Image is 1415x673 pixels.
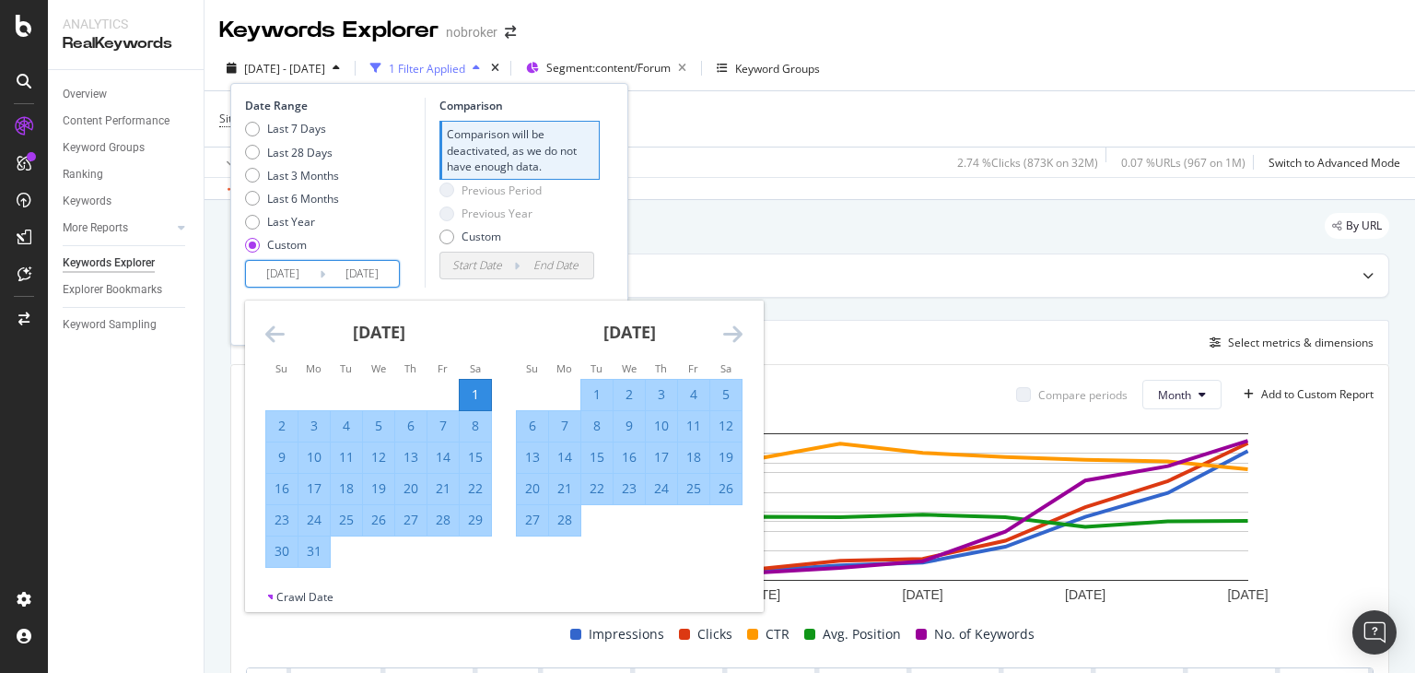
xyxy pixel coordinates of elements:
[63,112,170,131] div: Content Performance
[395,473,427,504] td: Selected. Thursday, January 20, 2022
[460,379,492,410] td: Selected as start date. Saturday, January 1, 2022
[517,442,549,473] td: Selected. Sunday, February 13, 2022
[363,511,394,529] div: 26
[646,479,677,498] div: 24
[1261,148,1400,177] button: Switch to Advanced Mode
[460,504,492,536] td: Selected. Saturday, January 29, 2022
[591,361,602,375] small: Tu
[460,417,491,435] div: 8
[340,361,352,375] small: Tu
[766,623,789,645] span: CTR
[823,623,901,645] span: Avg. Position
[63,254,191,273] a: Keywords Explorer
[427,417,459,435] div: 7
[646,410,678,442] td: Selected. Thursday, February 10, 2022
[678,417,709,435] div: 11
[276,589,333,605] div: Crawl Date
[363,410,395,442] td: Selected. Wednesday, January 5, 2022
[1142,380,1222,409] button: Month
[363,504,395,536] td: Selected. Wednesday, January 26, 2022
[395,479,427,498] div: 20
[266,410,298,442] td: Selected. Sunday, January 2, 2022
[581,479,613,498] div: 22
[446,23,497,41] div: nobroker
[438,361,448,375] small: Fr
[246,424,1360,608] svg: A chart.
[267,214,315,230] div: Last Year
[353,321,405,343] strong: [DATE]
[245,214,339,230] div: Last Year
[427,473,460,504] td: Selected. Friday, January 21, 2022
[589,623,664,645] span: Impressions
[298,417,330,435] div: 3
[1346,220,1382,231] span: By URL
[678,379,710,410] td: Selected. Friday, February 4, 2022
[266,542,298,561] div: 30
[614,410,646,442] td: Selected. Wednesday, February 9, 2022
[1065,587,1105,602] text: [DATE]
[549,442,581,473] td: Selected. Monday, February 14, 2022
[440,253,514,278] input: Start Date
[646,385,677,404] div: 3
[267,145,333,160] div: Last 28 Days
[460,479,491,498] div: 22
[581,417,613,435] div: 8
[325,261,399,287] input: End Date
[427,442,460,473] td: Selected. Friday, January 14, 2022
[556,361,572,375] small: Mo
[63,315,157,335] div: Keyword Sampling
[519,53,694,83] button: Segment:content/Forum
[298,473,331,504] td: Selected. Monday, January 17, 2022
[244,61,325,77] span: [DATE] - [DATE]
[549,417,580,435] div: 7
[460,511,491,529] div: 29
[581,385,613,404] div: 1
[614,448,645,466] div: 16
[710,448,742,466] div: 19
[298,410,331,442] td: Selected. Monday, January 3, 2022
[266,442,298,473] td: Selected. Sunday, January 9, 2022
[245,121,339,136] div: Last 7 Days
[678,442,710,473] td: Selected. Friday, February 18, 2022
[526,361,538,375] small: Su
[622,361,637,375] small: We
[655,361,667,375] small: Th
[267,121,326,136] div: Last 7 Days
[63,165,103,184] div: Ranking
[678,410,710,442] td: Selected. Friday, February 11, 2022
[646,448,677,466] div: 17
[549,511,580,529] div: 28
[470,361,481,375] small: Sa
[517,448,548,466] div: 13
[331,511,362,529] div: 25
[709,53,827,83] button: Keyword Groups
[63,254,155,273] div: Keywords Explorer
[740,587,780,602] text: [DATE]
[439,183,542,198] div: Previous Period
[505,26,516,39] div: arrow-right-arrow-left
[245,237,339,253] div: Custom
[1121,155,1245,171] div: 0.07 % URLs ( 967 on 1M )
[517,504,549,536] td: Selected. Sunday, February 27, 2022
[246,261,320,287] input: Start Date
[520,253,593,278] input: End Date
[306,361,322,375] small: Mo
[63,138,145,158] div: Keyword Groups
[219,148,273,177] button: Apply
[646,417,677,435] div: 10
[298,442,331,473] td: Selected. Monday, January 10, 2022
[720,361,731,375] small: Sa
[549,410,581,442] td: Selected. Monday, February 7, 2022
[710,473,743,504] td: Selected. Saturday, February 26, 2022
[266,448,298,466] div: 9
[265,323,285,346] div: Move backward to switch to the previous month.
[614,385,645,404] div: 2
[603,321,656,343] strong: [DATE]
[427,504,460,536] td: Selected. Friday, January 28, 2022
[331,448,362,466] div: 11
[646,473,678,504] td: Selected. Thursday, February 24, 2022
[614,379,646,410] td: Selected. Wednesday, February 2, 2022
[266,511,298,529] div: 23
[395,448,427,466] div: 13
[460,448,491,466] div: 15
